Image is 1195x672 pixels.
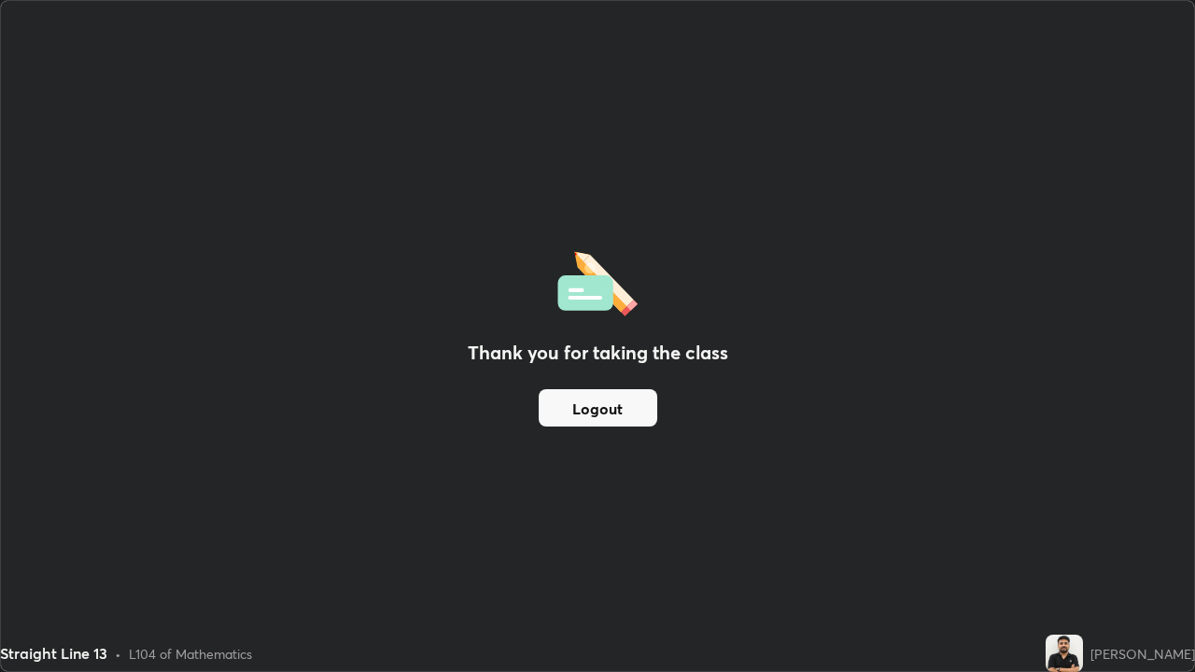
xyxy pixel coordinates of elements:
div: L104 of Mathematics [129,644,252,664]
div: [PERSON_NAME] [1090,644,1195,664]
h2: Thank you for taking the class [468,339,728,367]
div: • [115,644,121,664]
img: a9ba632262ef428287db51fe8869eec0.jpg [1046,635,1083,672]
button: Logout [539,389,657,427]
img: offlineFeedback.1438e8b3.svg [557,245,638,316]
